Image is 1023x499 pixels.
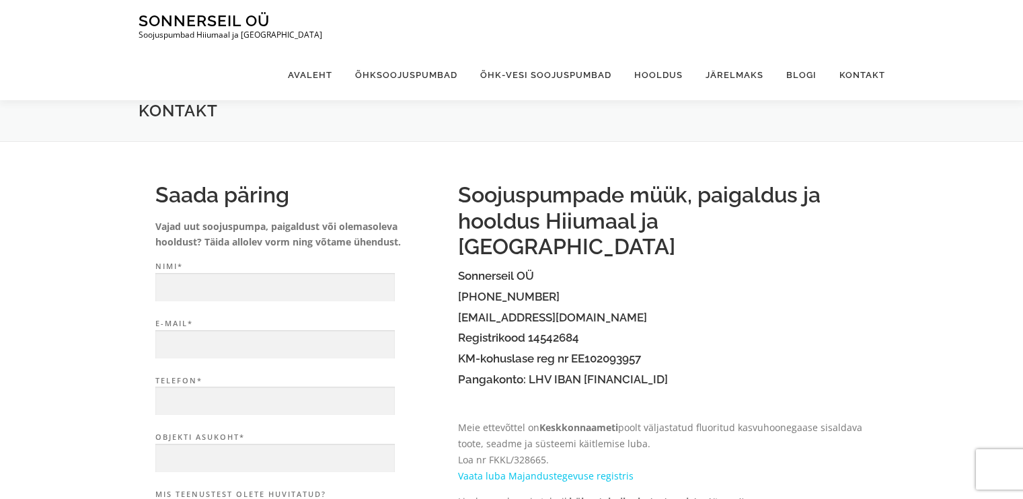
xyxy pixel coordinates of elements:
[458,469,634,482] a: Vaata luba Majandustegevuse registris
[458,182,868,260] h2: Soojuspumpade müük, paigaldus ja hooldus Hiiumaal ja [GEOGRAPHIC_DATA]
[458,311,647,324] a: [EMAIL_ADDRESS][DOMAIN_NAME]
[155,317,445,359] label: E-mail*
[155,260,445,302] label: Nimi*
[458,332,868,344] h4: Registrikood 14542684
[155,330,395,359] input: E-mail*
[155,220,401,249] strong: Vajad uut soojuspumpa, paigaldust või olemasoleva hooldust? Täida allolev vorm ning võtame ühendust.
[344,50,469,100] a: Õhksoojuspumbad
[828,50,885,100] a: Kontakt
[139,100,885,121] h1: Kontakt
[623,50,694,100] a: Hooldus
[775,50,828,100] a: Blogi
[155,273,395,302] input: Nimi*
[155,431,445,473] label: Objekti asukoht*
[155,182,445,208] h2: Saada päring
[276,50,344,100] a: Avaleht
[139,11,270,30] a: Sonnerseil OÜ
[458,420,868,484] p: Meie ettevõttel on poolt väljastatud fluoritud kasvuhoonegaase sisaldava toote, seadme ja süsteem...
[539,421,618,434] strong: Keskkonnaameti
[694,50,775,100] a: Järelmaks
[458,352,868,365] h4: KM-kohuslase reg nr EE102093957
[155,444,395,473] input: Objekti asukoht*
[155,387,395,416] input: Telefon*
[139,30,322,40] p: Soojuspumbad Hiiumaal ja [GEOGRAPHIC_DATA]
[458,270,868,282] h4: Sonnerseil OÜ
[155,375,445,416] label: Telefon*
[469,50,623,100] a: Õhk-vesi soojuspumbad
[458,373,868,386] h4: Pangakonto: LHV IBAN [FINANCIAL_ID]
[458,291,868,303] h4: [PHONE_NUMBER]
